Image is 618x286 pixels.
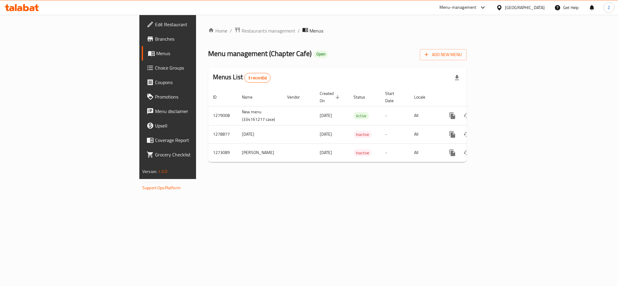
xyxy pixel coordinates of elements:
a: Branches [142,32,242,46]
div: [GEOGRAPHIC_DATA] [505,4,545,11]
div: Export file [450,71,464,85]
button: Change Status [460,127,474,142]
span: Name [242,93,260,101]
span: 3 record(s) [245,75,270,81]
span: Coupons [155,79,238,86]
td: - [380,125,409,143]
span: Add New Menu [425,51,462,58]
button: more [445,127,460,142]
table: enhanced table [208,88,508,162]
td: All [409,106,440,125]
a: Promotions [142,90,242,104]
div: Inactive [353,149,372,156]
span: Vendor [287,93,308,101]
td: [PERSON_NAME] [237,143,282,162]
span: Grocery Checklist [155,151,238,158]
span: Get support on: [142,178,170,186]
a: Support.OpsPlatform [142,184,181,192]
div: Open [314,51,328,58]
td: All [409,125,440,143]
a: Coverage Report [142,133,242,147]
span: Status [353,93,373,101]
th: Actions [440,88,508,106]
a: Coupons [142,75,242,90]
a: Edit Restaurant [142,17,242,32]
div: Total records count [244,73,271,83]
span: Start Date [385,90,402,104]
a: Choice Groups [142,61,242,75]
span: Version: [142,168,157,175]
span: Inactive [353,149,372,156]
td: - [380,106,409,125]
a: Upsell [142,118,242,133]
td: All [409,143,440,162]
button: Change Status [460,146,474,160]
td: [DATE] [237,125,282,143]
a: Restaurants management [234,27,295,35]
button: more [445,108,460,123]
span: [DATE] [320,130,332,138]
span: Choice Groups [155,64,238,71]
span: Coverage Report [155,137,238,144]
button: Change Status [460,108,474,123]
a: Menu disclaimer [142,104,242,118]
span: Menus [156,50,238,57]
nav: breadcrumb [208,27,467,35]
span: [DATE] [320,112,332,119]
td: - [380,143,409,162]
span: Upsell [155,122,238,129]
span: Open [314,52,328,57]
li: / [298,27,300,34]
span: ID [213,93,224,101]
td: New menu (334161217 case) [237,106,282,125]
span: Active [353,112,369,119]
span: Menu management ( Chapter Cafe ) [208,47,312,60]
a: Menus [142,46,242,61]
span: Branches [155,35,238,42]
span: Promotions [155,93,238,100]
span: 1.0.0 [158,168,167,175]
span: Inactive [353,131,372,138]
span: Menus [309,27,323,34]
div: Active [353,112,369,119]
span: Locale [414,93,433,101]
span: [DATE] [320,149,332,156]
span: Z [608,4,610,11]
span: Created On [320,90,341,104]
div: Menu-management [439,4,477,11]
button: more [445,146,460,160]
span: Edit Restaurant [155,21,238,28]
span: Restaurants management [242,27,295,34]
a: Grocery Checklist [142,147,242,162]
button: Add New Menu [420,49,467,60]
h2: Menus List [213,73,271,83]
span: Menu disclaimer [155,108,238,115]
